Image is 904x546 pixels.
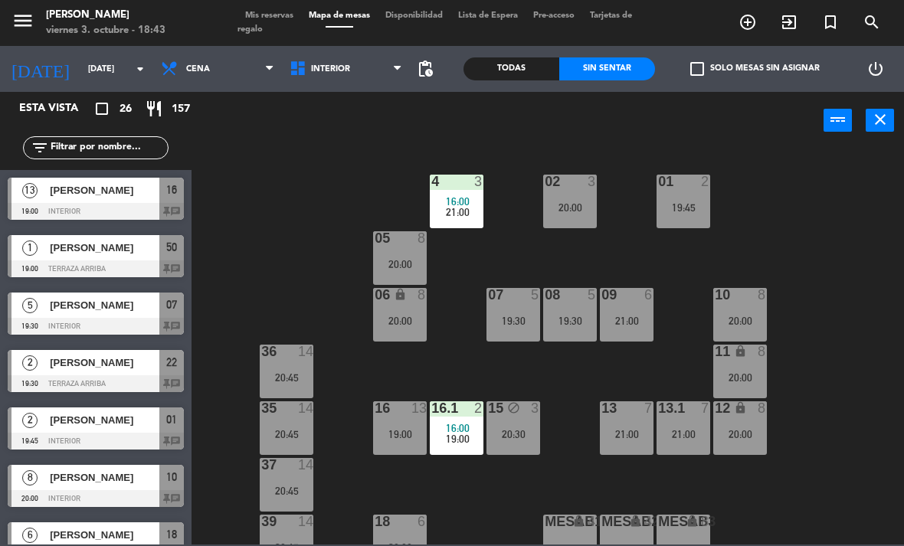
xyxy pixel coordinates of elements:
[545,288,545,302] div: 08
[486,429,540,440] div: 20:30
[418,231,427,245] div: 8
[824,109,852,132] button: power_input
[261,458,262,472] div: 37
[166,296,177,314] span: 07
[543,202,597,213] div: 20:00
[373,429,427,440] div: 19:00
[373,316,427,326] div: 20:00
[446,433,470,445] span: 19:00
[237,11,301,20] span: Mis reservas
[715,345,716,358] div: 11
[50,297,159,313] span: [PERSON_NAME]
[657,202,710,213] div: 19:45
[22,355,38,371] span: 2
[601,401,602,415] div: 13
[658,515,659,528] div: MESAB3
[488,401,489,415] div: 15
[298,458,313,472] div: 14
[373,259,427,270] div: 20:00
[810,9,851,35] span: Reserva especial
[531,401,540,415] div: 3
[298,345,313,358] div: 14
[261,515,262,528] div: 39
[446,422,470,434] span: 16:00
[727,9,768,35] span: RESERVAR MESA
[526,11,582,20] span: Pre-acceso
[50,412,159,428] span: [PERSON_NAME]
[507,401,520,414] i: block
[863,13,881,31] i: search
[601,515,602,528] div: MESAB2
[22,240,38,256] span: 1
[120,100,132,118] span: 26
[644,515,653,528] div: 4
[545,515,545,528] div: MesaB1
[866,60,885,78] i: power_settings_new
[701,175,710,188] div: 2
[658,175,659,188] div: 01
[600,316,653,326] div: 21:00
[31,139,49,157] i: filter_list
[166,525,177,544] span: 18
[298,515,313,528] div: 14
[50,240,159,256] span: [PERSON_NAME]
[690,62,704,76] span: check_box_outline_blank
[821,13,840,31] i: turned_in_not
[11,9,34,38] button: menu
[166,353,177,371] span: 22
[629,515,642,528] i: lock
[463,57,559,80] div: Todas
[644,288,653,302] div: 6
[301,11,378,20] span: Mapa de mesas
[758,401,767,415] div: 8
[486,316,540,326] div: 19:30
[22,528,38,543] span: 6
[311,64,350,74] span: Interior
[543,316,597,326] div: 19:30
[46,23,165,38] div: viernes 3. octubre - 18:43
[394,288,407,301] i: lock
[416,60,434,78] span: pending_actions
[450,11,526,20] span: Lista de Espera
[488,288,489,302] div: 07
[378,11,450,20] span: Disponibilidad
[446,195,470,208] span: 16:00
[701,515,710,528] div: 8
[559,57,655,80] div: Sin sentar
[686,515,699,528] i: lock
[713,316,767,326] div: 20:00
[871,110,889,129] i: close
[715,401,716,415] div: 12
[866,109,894,132] button: close
[431,175,432,188] div: 4
[172,100,190,118] span: 157
[261,345,262,358] div: 36
[186,64,210,74] span: Cena
[734,345,747,358] i: lock
[658,401,659,415] div: 13.1
[601,288,602,302] div: 09
[418,515,427,528] div: 6
[22,470,38,486] span: 8
[851,9,893,35] span: BUSCAR
[46,8,165,23] div: [PERSON_NAME]
[49,139,168,156] input: Filtrar por nombre...
[474,175,483,188] div: 3
[780,13,798,31] i: exit_to_app
[411,401,427,415] div: 13
[739,13,757,31] i: add_circle_outline
[145,100,163,118] i: restaurant
[22,413,38,428] span: 2
[588,175,597,188] div: 3
[8,100,110,118] div: Esta vista
[260,486,313,496] div: 20:45
[298,401,313,415] div: 14
[50,355,159,371] span: [PERSON_NAME]
[22,183,38,198] span: 13
[50,469,159,486] span: [PERSON_NAME]
[261,401,262,415] div: 35
[758,288,767,302] div: 8
[829,110,847,129] i: power_input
